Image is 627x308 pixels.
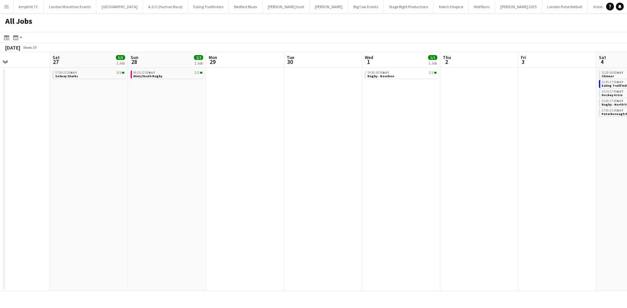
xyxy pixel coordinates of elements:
[143,0,188,13] button: A.S.O (Human Race)
[542,0,588,13] button: London Pulse Netball
[310,0,348,13] button: [PERSON_NAME]
[469,0,495,13] button: Wolf Runs
[188,0,229,13] button: Ealing Trailfinders
[348,0,384,13] button: Big Cow Events
[229,0,263,13] button: Bedford Blues
[384,0,434,13] button: Stage Right Productions
[96,0,143,13] button: [GEOGRAPHIC_DATA]
[22,45,38,50] span: Week 39
[495,0,542,13] button: [PERSON_NAME] 2025
[263,0,310,13] button: [PERSON_NAME] trust
[13,0,44,13] button: Ampthill TC
[44,0,96,13] button: London Marathon Events
[5,44,20,51] div: [DATE]
[434,0,469,13] button: Keech Hospice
